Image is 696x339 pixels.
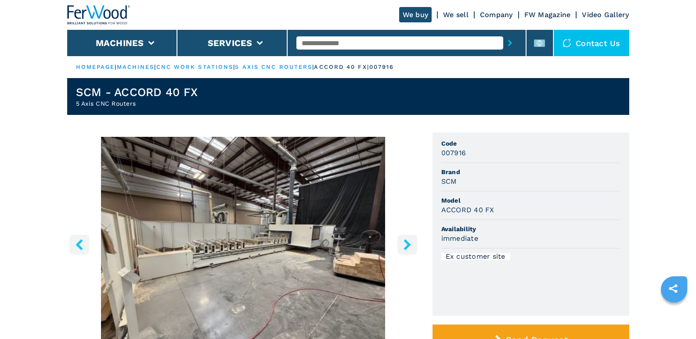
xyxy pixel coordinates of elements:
a: 5 axis cnc routers [235,64,312,70]
a: We buy [399,7,432,22]
span: | [115,64,116,70]
a: cnc work stations [156,64,234,70]
button: right-button [397,235,417,254]
a: Company [480,11,513,19]
button: submit-button [503,33,517,53]
button: Machines [96,38,144,48]
p: accord 40 fx | [314,63,369,71]
a: Video Gallery [582,11,629,19]
span: | [233,64,235,70]
a: HOMEPAGE [76,64,115,70]
a: machines [117,64,155,70]
h3: 007916 [441,148,466,158]
span: Availability [441,225,620,233]
div: Ex customer site [441,253,510,260]
h2: 5 Axis CNC Routers [76,99,198,108]
img: Contact us [563,39,571,47]
p: 007916 [369,63,394,71]
a: We sell [443,11,469,19]
h1: SCM - ACCORD 40 FX [76,85,198,99]
div: Contact us [554,30,629,56]
button: Services [208,38,252,48]
span: | [154,64,156,70]
h3: ACCORD 40 FX [441,205,494,215]
a: sharethis [662,278,684,300]
span: Model [441,196,620,205]
h3: SCM [441,176,457,186]
a: FW Magazine [524,11,571,19]
span: | [312,64,314,70]
img: Ferwood [67,5,130,25]
span: Code [441,139,620,148]
h3: immediate [441,233,478,243]
button: left-button [69,235,89,254]
span: Brand [441,168,620,176]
